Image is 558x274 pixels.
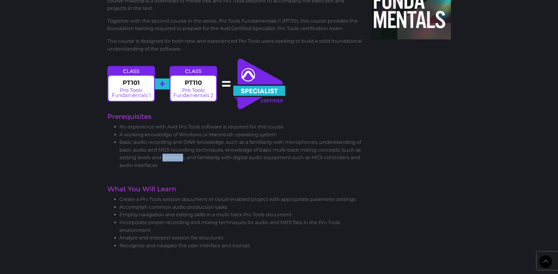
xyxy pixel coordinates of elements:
[119,138,363,169] li: Basic audio recording and DAW knowledge, such as a familiarity with microphones, understanding of...
[107,113,363,120] h2: Prerequisites
[107,57,286,110] img: Avid certified specialist learning path graph
[119,195,363,203] li: Create a Pro Tools session document or cloud-enabled project with appropriate parameter settings
[119,219,363,234] li: Incorporate proper recording and mixing techniques for audio and MIDI files in the Pro Tools envi...
[107,37,363,53] p: This course is designed for both new and experienced Pro Tools users seeking to build a solid fou...
[119,131,363,139] li: A working knowledge of Windows or Macintosh operating system
[539,255,552,268] a: Back to Top
[119,123,363,131] li: No experience with Avid Pro Tools software is required for this course
[107,17,363,32] p: Together with the second course in the series, Pro Tools Fundamentals II (PT110), this course pro...
[119,203,363,211] li: Accomplish common audio production tasks
[119,234,363,242] li: Analyze and interpret session file structures
[107,186,363,192] h2: What You Will Learn
[119,211,363,219] li: Employ navigation and editing skills in a multi-track Pro Tools document
[119,242,363,250] li: Recognize and navigate the user interface and tool set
